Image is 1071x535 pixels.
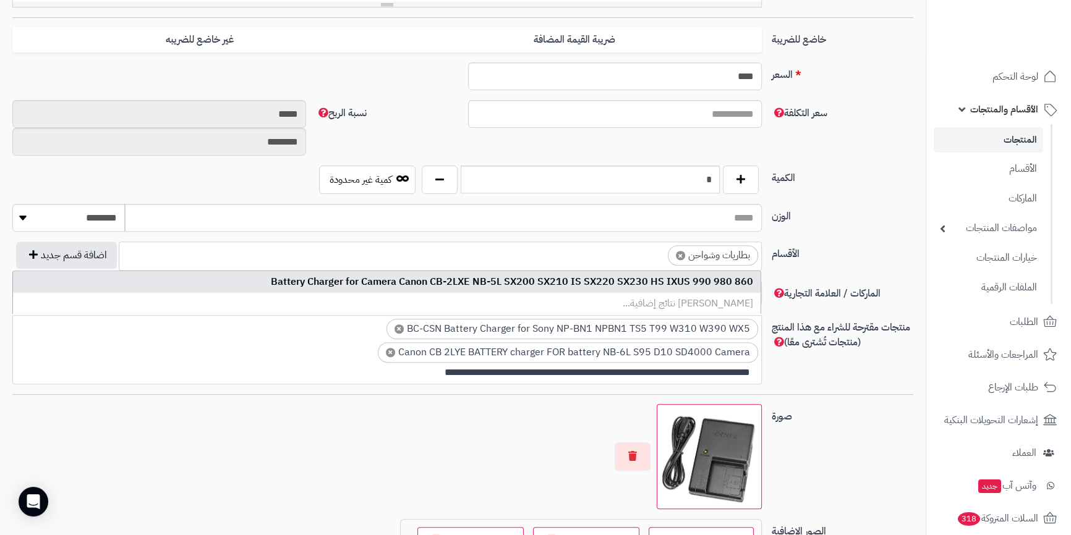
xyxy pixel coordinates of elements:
span: إشعارات التحويلات البنكية [944,411,1038,429]
span: الماركات / العلامة التجارية [772,286,881,301]
li: Battery Charger for Camera Canon CB-2LXE NB-5L SX200 SX210 IS SX220 SX230 HS IXUS 990 980 860 [13,271,761,293]
a: العملاء [934,438,1064,468]
span: المراجعات والأسئلة [968,346,1038,363]
label: غير خاضع للضريبه [12,27,387,53]
a: طلبات الإرجاع [934,373,1064,402]
li: [PERSON_NAME] نتائج إضافية... [13,293,761,314]
label: الأقسام [767,242,919,261]
img: logo-2.png [987,33,1059,59]
a: إشعارات التحويلات البنكية [934,405,1064,435]
div: Open Intercom Messenger [19,487,48,516]
a: لوحة التحكم [934,62,1064,91]
button: اضافة قسم جديد [16,242,117,269]
span: منتجات مقترحة للشراء مع هذا المنتج (منتجات تُشترى معًا) [772,320,910,350]
a: وآتس آبجديد [934,471,1064,500]
img: 2Q== [662,410,756,503]
label: ضريبة القيمة المضافة [387,27,762,53]
a: الطلبات [934,307,1064,337]
span: لوحة التحكم [992,68,1038,85]
span: العملاء [1012,444,1036,461]
a: الماركات [934,185,1043,212]
a: المراجعات والأسئلة [934,340,1064,369]
span: الأقسام والمنتجات [970,101,1038,118]
a: مواصفات المنتجات [934,215,1043,242]
label: الكمية [767,166,919,185]
span: طلبات الإرجاع [988,379,1038,396]
a: الأقسام [934,156,1043,182]
span: وآتس آب [977,477,1036,494]
li: BC-CSN Battery Charger for Sony NP-BN1 NPBN1 TS5 T99 W310 W390 WX5 [386,319,758,339]
span: × [386,348,395,357]
span: جديد [978,479,1001,493]
span: × [676,251,685,260]
a: الملفات الرقمية [934,274,1043,301]
label: خاضع للضريبة [767,27,919,47]
label: صورة [767,404,919,424]
a: السلات المتروكة318 [934,503,1064,533]
a: المنتجات [934,127,1043,153]
span: نسبة الربح [316,106,367,120]
li: Canon CB 2LYE BATTERY charger FOR battery NB-6L S95 D10 SD4000 Camera [378,342,758,363]
span: السلات المتروكة [957,510,1038,527]
li: بطاريات وشواحن [668,245,758,266]
span: الطلبات [1010,313,1038,331]
label: الوزن [767,204,919,224]
span: × [395,324,404,334]
span: سعر التكلفة [772,106,827,120]
a: خيارات المنتجات [934,245,1043,271]
span: 318 [958,512,980,526]
label: السعر [767,62,919,82]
